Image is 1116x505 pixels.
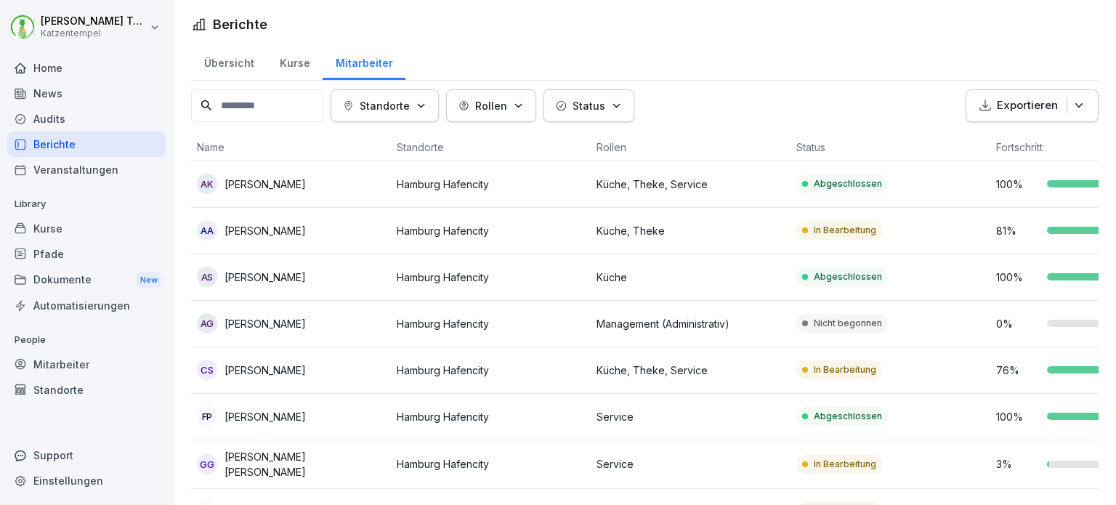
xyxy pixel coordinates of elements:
a: Übersicht [191,43,267,80]
p: Küche, Theke, Service [597,363,785,378]
p: People [7,328,166,352]
p: [PERSON_NAME] [225,177,306,192]
p: Hamburg Hafencity [397,270,585,285]
p: 81 % [996,223,1040,238]
a: Mitarbeiter [323,43,405,80]
p: Status [573,98,605,113]
button: Status [543,89,634,122]
p: Exportieren [997,97,1058,114]
p: In Bearbeitung [814,458,876,471]
p: In Bearbeitung [814,224,876,237]
a: Automatisierungen [7,293,166,318]
p: Service [597,409,785,424]
p: Katzentempel [41,28,147,39]
th: Standorte [391,134,591,161]
p: Hamburg Hafencity [397,177,585,192]
p: Nicht begonnen [814,317,882,330]
div: CS [197,360,217,380]
p: In Bearbeitung [814,363,876,376]
p: Hamburg Hafencity [397,363,585,378]
p: [PERSON_NAME] [225,270,306,285]
p: [PERSON_NAME] [225,223,306,238]
a: Standorte [7,377,166,403]
div: AS [197,267,217,287]
p: 76 % [996,363,1040,378]
a: Audits [7,106,166,132]
p: Abgeschlossen [814,270,882,283]
p: Küche, Theke [597,223,785,238]
button: Standorte [331,89,439,122]
p: [PERSON_NAME] [225,409,306,424]
p: 3 % [996,456,1040,472]
p: Hamburg Hafencity [397,223,585,238]
p: Abgeschlossen [814,410,882,423]
button: Exportieren [966,89,1099,122]
p: Küche [597,270,785,285]
a: Berichte [7,132,166,157]
p: Abgeschlossen [814,177,882,190]
button: Rollen [446,89,536,122]
a: Kurse [267,43,323,80]
div: AG [197,313,217,334]
p: [PERSON_NAME] [PERSON_NAME] [225,449,385,480]
div: Support [7,443,166,468]
p: Hamburg Hafencity [397,316,585,331]
p: 100 % [996,177,1040,192]
p: [PERSON_NAME] Terjung [41,15,147,28]
p: Küche, Theke, Service [597,177,785,192]
p: 0 % [996,316,1040,331]
th: Name [191,134,391,161]
a: News [7,81,166,106]
div: Dokumente [7,267,166,294]
p: Service [597,456,785,472]
div: New [137,272,161,288]
p: 100 % [996,409,1040,424]
p: Rollen [475,98,507,113]
div: FP [197,406,217,427]
a: Einstellungen [7,468,166,493]
a: Home [7,55,166,81]
div: AA [197,220,217,241]
p: Management (Administrativ) [597,316,785,331]
p: Standorte [360,98,410,113]
th: Status [790,134,990,161]
p: Hamburg Hafencity [397,456,585,472]
p: [PERSON_NAME] [225,316,306,331]
a: Kurse [7,216,166,241]
a: DokumenteNew [7,267,166,294]
p: [PERSON_NAME] [225,363,306,378]
th: Rollen [591,134,790,161]
a: Pfade [7,241,166,267]
a: Veranstaltungen [7,157,166,182]
div: AK [197,174,217,194]
p: Library [7,193,166,216]
div: GG [197,454,217,474]
h1: Berichte [213,15,267,34]
p: 100 % [996,270,1040,285]
a: Mitarbeiter [7,352,166,377]
p: Hamburg Hafencity [397,409,585,424]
